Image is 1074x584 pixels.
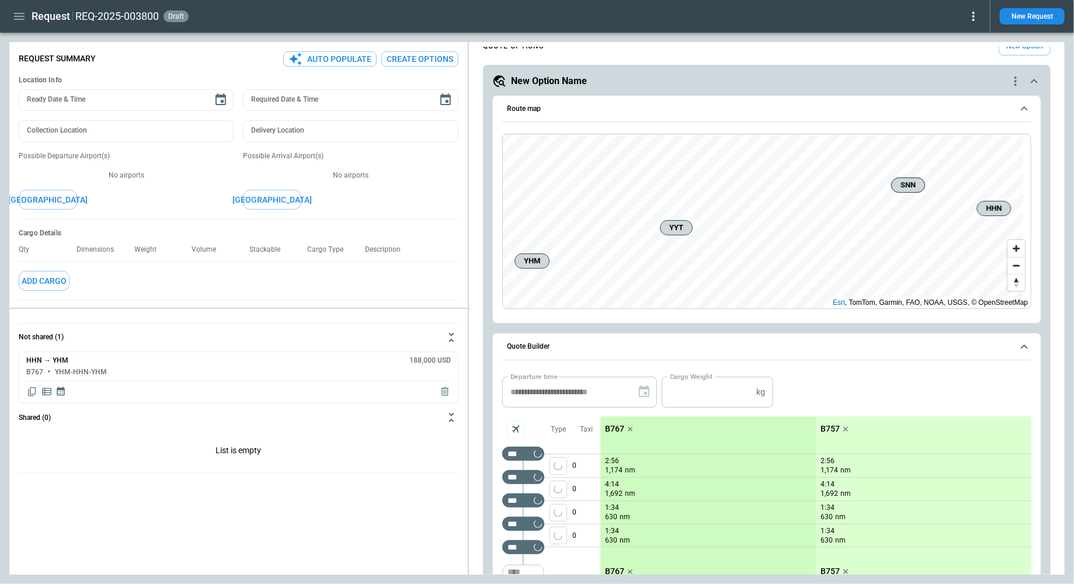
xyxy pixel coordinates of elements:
button: Route map [502,96,1031,123]
button: New Option Namequote-option-actions [492,74,1041,88]
span: YYT [665,222,687,234]
button: Shared (0) [19,404,458,432]
p: 1:34 [821,503,835,512]
button: Zoom out [1008,257,1025,274]
h2: REQ-2025-003800 [75,9,159,23]
p: 1,174 [821,465,838,475]
p: Possible Departure Airport(s) [19,151,234,161]
div: Too short [502,447,544,461]
button: left aligned [550,527,567,544]
p: 2:56 [605,457,619,465]
span: HHN [982,203,1006,214]
span: Display quote schedule [55,386,66,398]
button: New Option [999,37,1051,55]
div: Too short [502,540,544,554]
p: Possible Arrival Airport(s) [243,151,458,161]
button: New Request [1000,8,1065,25]
div: Too short [502,565,544,579]
p: B767 [605,566,624,576]
h6: Route map [507,105,541,113]
p: nm [625,489,635,499]
div: Not shared (1) [19,432,458,472]
p: nm [835,536,846,545]
p: nm [620,536,630,545]
label: Cargo Weight [670,371,712,381]
button: Choose date [434,88,457,112]
span: Type of sector [550,481,567,498]
button: left aligned [550,504,567,522]
button: Quote Builder [502,333,1031,360]
p: Taxi [580,425,593,434]
button: Choose date [209,88,232,112]
span: draft [166,12,186,20]
p: 4:14 [821,480,835,489]
p: Weight [134,245,166,254]
h6: Not shared (1) [19,333,64,341]
p: 1:34 [605,527,619,536]
h6: Location Info [19,76,458,85]
p: nm [835,512,846,522]
p: 630 [605,512,617,522]
h6: YHM-HHN-YHM [55,369,107,376]
h5: New Option Name [511,75,587,88]
h6: HHN → YHM [26,357,68,364]
p: Stackable [249,245,290,254]
p: Qty [19,245,39,254]
h6: Quote Builder [507,343,550,350]
p: 1,692 [821,489,838,499]
p: 1:34 [821,527,835,536]
canvas: Map [503,134,1023,309]
label: Departure time [510,371,558,381]
span: Type of sector [550,457,567,475]
button: Create Options [381,51,458,67]
p: Description [365,245,410,254]
a: Esri [833,298,845,307]
p: 1:34 [605,503,619,512]
div: Too short [502,517,544,531]
p: nm [840,465,851,475]
p: No airports [243,171,458,180]
h4: QUOTE OPTIONS [483,44,544,49]
p: Request Summary [19,54,96,64]
button: Reset bearing to north [1008,274,1025,291]
p: 1,692 [605,489,623,499]
p: 630 [821,512,833,522]
button: left aligned [550,481,567,498]
h1: Request [32,9,70,23]
h6: B767 [26,369,43,376]
p: 0 [572,478,600,500]
p: 630 [821,536,833,545]
div: quote-option-actions [1009,74,1023,88]
button: Auto Populate [283,51,377,67]
p: 0 [572,501,600,524]
button: Not shared (1) [19,324,458,352]
button: [GEOGRAPHIC_DATA] [19,190,77,210]
p: 4:14 [605,480,619,489]
span: Copy quote content [26,386,38,398]
p: 2:56 [821,457,835,465]
p: B767 [605,424,624,434]
p: List is empty [19,432,458,472]
p: Volume [192,245,225,254]
span: Aircraft selection [507,420,524,438]
button: Zoom in [1008,240,1025,257]
p: nm [620,512,630,522]
p: Cargo Type [307,245,353,254]
p: 1,174 [605,465,623,475]
button: Add Cargo [19,271,69,291]
div: Not shared (1) [19,352,458,403]
p: 0 [572,454,600,477]
span: SNN [896,179,920,191]
p: nm [840,489,851,499]
span: YHM [520,255,544,267]
button: left aligned [550,457,567,475]
span: Delete quote [439,386,451,398]
p: nm [625,465,635,475]
p: No airports [19,171,234,180]
div: Too short [502,493,544,507]
span: Type of sector [550,504,567,522]
button: [GEOGRAPHIC_DATA] [243,190,301,210]
h6: 188,000 USD [409,357,451,364]
div: Route map [502,134,1031,309]
p: kg [756,387,765,397]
